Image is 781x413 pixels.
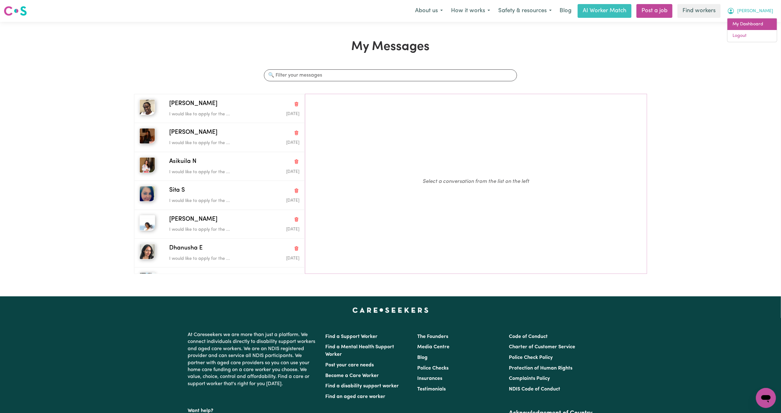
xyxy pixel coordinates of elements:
[509,355,553,360] a: Police Check Policy
[578,4,631,18] a: AI Worker Match
[728,18,777,30] a: My Dashboard
[636,4,672,18] a: Post a job
[169,99,217,108] span: [PERSON_NAME]
[509,376,550,381] a: Complaints Policy
[134,39,647,54] h1: My Messages
[294,129,299,137] button: Delete conversation
[286,227,299,231] span: Message sent on April 3, 2025
[134,94,305,123] button: Maya M[PERSON_NAME]Delete conversationI would like to apply for the ...Message sent on June 1, 2025
[417,334,448,339] a: The Founders
[188,329,318,390] p: At Careseekers we are more than just a platform. We connect individuals directly to disability su...
[286,199,299,203] span: Message sent on May 1, 2025
[294,187,299,195] button: Delete conversation
[737,8,773,15] span: [PERSON_NAME]
[264,69,517,81] input: 🔍 Filter your messages
[139,128,155,144] img: Si Ching T
[417,366,449,371] a: Police Checks
[169,111,256,118] p: I would like to apply for the ...
[509,345,575,350] a: Charter of Customer Service
[723,4,777,18] button: My Account
[417,355,428,360] a: Blog
[294,158,299,166] button: Delete conversation
[4,4,27,18] a: Careseekers logo
[169,198,256,204] p: I would like to apply for the ...
[169,273,217,282] span: [PERSON_NAME]
[728,30,777,42] a: Logout
[4,5,27,17] img: Careseekers logo
[326,334,378,339] a: Find a Support Worker
[134,239,305,267] button: Dhanusha EDhanusha EDelete conversationI would like to apply for the ...Message sent on March 1, ...
[134,210,305,239] button: Adama K[PERSON_NAME]Delete conversationI would like to apply for the ...Message sent on April 3, ...
[286,256,299,260] span: Message sent on March 1, 2025
[169,186,185,195] span: Sita S
[423,179,529,184] em: Select a conversation from the list on the left
[286,170,299,174] span: Message sent on May 4, 2025
[169,128,217,137] span: [PERSON_NAME]
[134,181,305,209] button: Sita SSita SDelete conversationI would like to apply for the ...Message sent on May 1, 2025
[139,186,155,202] img: Sita S
[169,244,203,253] span: Dhanusha E
[326,394,386,399] a: Find an aged care worker
[326,384,399,389] a: Find a disability support worker
[139,273,155,288] img: Laura T
[509,334,548,339] a: Code of Conduct
[509,387,560,392] a: NDIS Code of Conduct
[352,308,429,313] a: Careseekers home page
[411,4,447,18] button: About us
[139,244,155,259] img: Dhanusha E
[169,255,256,262] p: I would like to apply for the ...
[294,273,299,281] button: Delete conversation
[286,141,299,145] span: Message sent on May 6, 2025
[326,363,374,368] a: Post your care needs
[294,244,299,252] button: Delete conversation
[139,99,155,115] img: Maya M
[417,376,442,381] a: Insurances
[727,18,777,42] div: My Account
[294,100,299,108] button: Delete conversation
[326,345,394,357] a: Find a Mental Health Support Worker
[169,140,256,147] p: I would like to apply for the ...
[169,157,196,166] span: Asikuila N
[169,169,256,176] p: I would like to apply for the ...
[139,215,155,231] img: Adama K
[134,123,305,152] button: Si Ching T[PERSON_NAME]Delete conversationI would like to apply for the ...Message sent on May 6,...
[447,4,494,18] button: How it works
[134,152,305,181] button: Asikuila NAsikuila NDelete conversationI would like to apply for the ...Message sent on May 4, 2025
[494,4,556,18] button: Safety & resources
[326,373,379,378] a: Become a Care Worker
[169,226,256,233] p: I would like to apply for the ...
[169,215,217,224] span: [PERSON_NAME]
[417,345,449,350] a: Media Centre
[417,387,446,392] a: Testimonials
[286,112,299,116] span: Message sent on June 1, 2025
[294,215,299,224] button: Delete conversation
[509,366,572,371] a: Protection of Human Rights
[556,4,575,18] a: Blog
[677,4,721,18] a: Find workers
[139,157,155,173] img: Asikuila N
[134,267,305,296] button: Laura T[PERSON_NAME]Delete conversationI would like to apply for the ...Message sent on March 1, ...
[756,388,776,408] iframe: Button to launch messaging window, conversation in progress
